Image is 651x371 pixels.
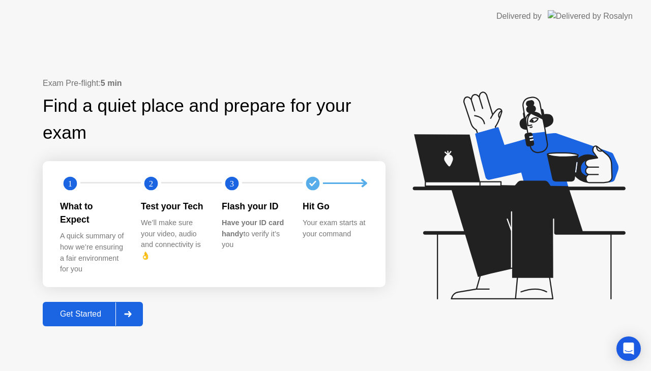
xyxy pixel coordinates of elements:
div: Delivered by [496,10,542,22]
b: Have your ID card handy [222,219,284,238]
div: Exam Pre-flight: [43,77,386,89]
div: Flash your ID [222,200,286,213]
text: 1 [68,178,72,188]
button: Get Started [43,302,143,326]
div: What to Expect [60,200,125,227]
div: A quick summary of how we’re ensuring a fair environment for you [60,231,125,274]
div: We’ll make sure your video, audio and connectivity is 👌 [141,218,205,261]
img: Delivered by Rosalyn [548,10,633,22]
div: to verify it’s you [222,218,286,251]
div: Your exam starts at your command [303,218,367,239]
div: Open Intercom Messenger [616,336,641,361]
text: 2 [149,178,153,188]
div: Find a quiet place and prepare for your exam [43,92,386,146]
div: Hit Go [303,200,367,213]
div: Get Started [46,310,115,319]
b: 5 min [101,79,122,87]
div: Test your Tech [141,200,205,213]
text: 3 [230,178,234,188]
